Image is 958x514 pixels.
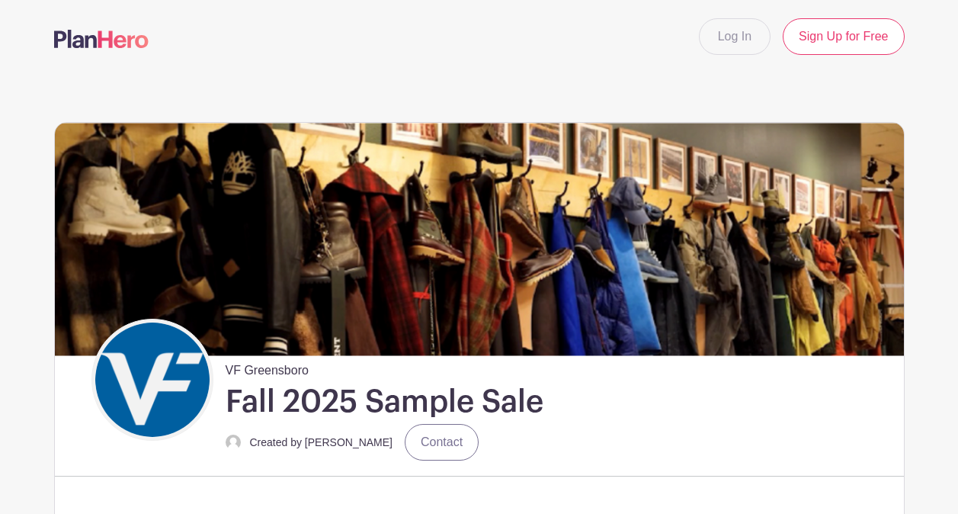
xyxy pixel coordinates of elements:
small: Created by [PERSON_NAME] [250,436,393,448]
a: Log In [699,18,771,55]
a: Sign Up for Free [783,18,904,55]
img: logo-507f7623f17ff9eddc593b1ce0a138ce2505c220e1c5a4e2b4648c50719b7d32.svg [54,30,149,48]
img: default-ce2991bfa6775e67f084385cd625a349d9dcbb7a52a09fb2fda1e96e2d18dcdb.png [226,435,241,450]
span: VF Greensboro [226,355,309,380]
h1: Fall 2025 Sample Sale [226,383,543,421]
a: Contact [405,424,479,461]
img: VF_Icon_FullColor_CMYK-small.png [95,323,210,437]
img: Sample%20Sale.png [55,123,904,355]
